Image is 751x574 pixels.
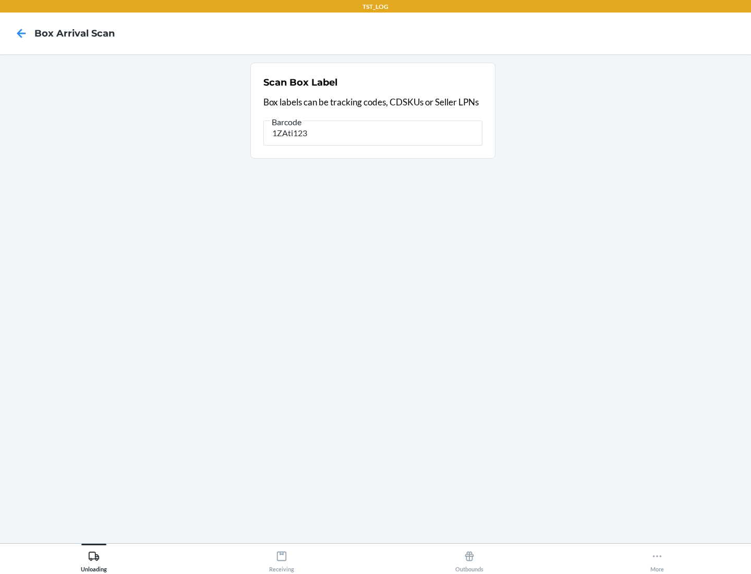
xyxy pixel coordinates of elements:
[81,546,107,572] div: Unloading
[263,76,337,89] h2: Scan Box Label
[188,544,375,572] button: Receiving
[362,2,389,11] p: TST_LOG
[375,544,563,572] button: Outbounds
[263,121,482,146] input: Barcode
[269,546,294,572] div: Receiving
[563,544,751,572] button: More
[263,95,482,109] p: Box labels can be tracking codes, CDSKUs or Seller LPNs
[34,27,115,40] h4: Box Arrival Scan
[650,546,664,572] div: More
[455,546,483,572] div: Outbounds
[270,117,303,127] span: Barcode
